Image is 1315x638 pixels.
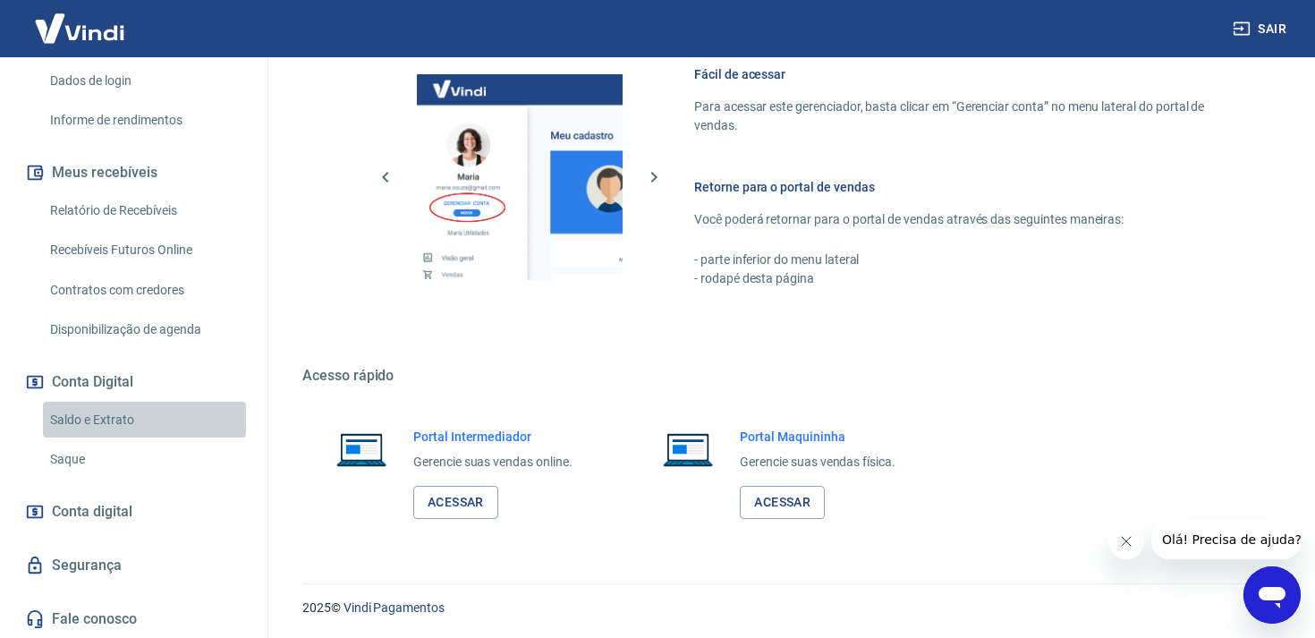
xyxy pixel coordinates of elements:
[21,546,246,585] a: Segurança
[694,251,1229,269] p: - parte inferior do menu lateral
[43,232,246,268] a: Recebíveis Futuros Online
[11,13,150,27] span: Olá! Precisa de ajuda?
[694,98,1229,135] p: Para acessar este gerenciador, basta clicar em “Gerenciar conta” no menu lateral do portal de ven...
[694,65,1229,83] h6: Fácil de acessar
[1151,520,1301,559] iframe: Mensagem da empresa
[694,178,1229,196] h6: Retorne para o portal de vendas
[413,428,573,446] h6: Portal Intermediador
[43,272,246,309] a: Contratos com credores
[650,428,725,471] img: Imagem de um notebook aberto
[1229,13,1294,46] button: Sair
[1243,566,1301,624] iframe: Botão para abrir a janela de mensagens
[43,63,246,99] a: Dados de login
[302,599,1272,617] p: 2025 ©
[21,492,246,532] a: Conta digital
[21,1,138,55] img: Vindi
[21,362,246,402] button: Conta Digital
[302,367,1272,385] h5: Acesso rápido
[740,428,895,446] h6: Portal Maquininha
[694,210,1229,229] p: Você poderá retornar para o portal de vendas através das seguintes maneiras:
[43,311,246,348] a: Disponibilização de agenda
[43,192,246,229] a: Relatório de Recebíveis
[417,74,623,280] img: Imagem da dashboard mostrando o botão de gerenciar conta na sidebar no lado esquerdo
[1108,523,1144,559] iframe: Fechar mensagem
[21,153,246,192] button: Meus recebíveis
[413,486,498,519] a: Acessar
[694,269,1229,288] p: - rodapé desta página
[740,486,825,519] a: Acessar
[43,102,246,139] a: Informe de rendimentos
[740,453,895,472] p: Gerencie suas vendas física.
[413,453,573,472] p: Gerencie suas vendas online.
[324,428,399,471] img: Imagem de um notebook aberto
[43,441,246,478] a: Saque
[43,402,246,438] a: Saldo e Extrato
[52,499,132,524] span: Conta digital
[344,600,445,615] a: Vindi Pagamentos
